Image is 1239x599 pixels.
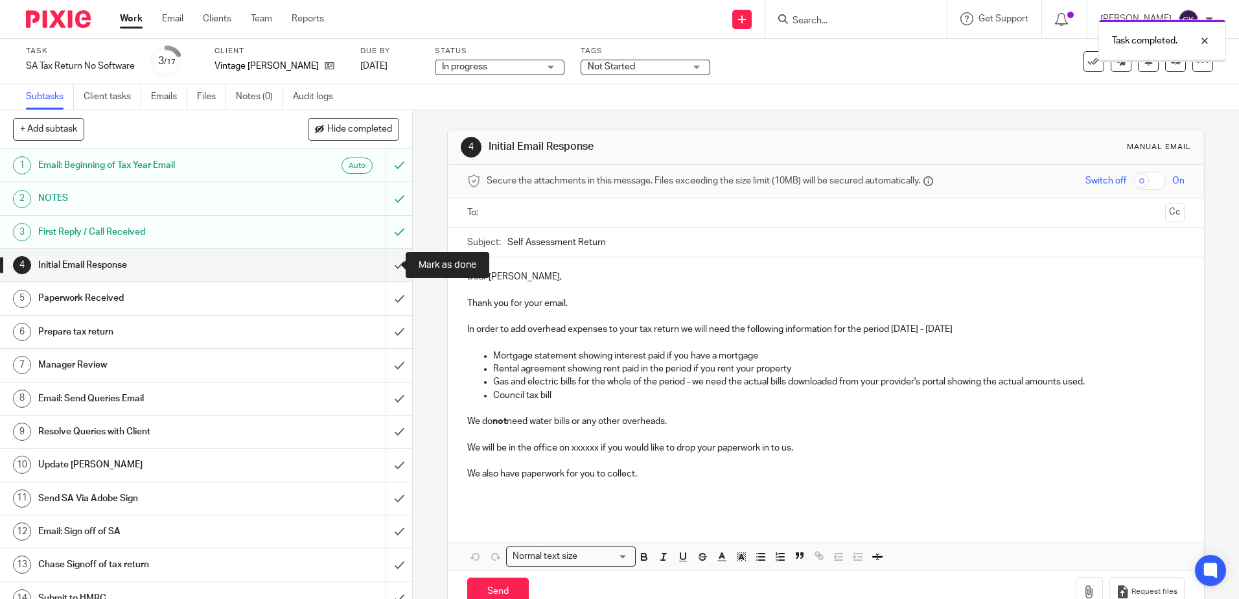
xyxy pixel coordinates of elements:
[26,84,74,110] a: Subtasks
[581,550,628,563] input: Search for option
[38,389,261,408] h1: Email: Send Queries Email
[1085,174,1126,187] span: Switch off
[467,297,1184,310] p: Thank you for your email.
[151,84,187,110] a: Emails
[38,189,261,208] h1: NOTES
[1165,203,1185,222] button: Cc
[13,323,31,341] div: 6
[1178,9,1199,30] img: svg%3E
[120,12,143,25] a: Work
[293,84,343,110] a: Audit logs
[509,550,580,563] span: Normal text size
[492,417,507,426] strong: not
[327,124,392,135] span: Hide completed
[13,456,31,474] div: 10
[493,375,1184,388] p: Gas and electric bills for the whole of the period - we need the actual bills downloaded from you...
[158,54,176,69] div: 3
[13,556,31,574] div: 13
[467,441,1184,454] p: We will be in the office on xxxxxx if you would like to drop your paperwork in to us.
[38,522,261,541] h1: Email: Sign off of SA
[38,555,261,574] h1: Chase Signoff of tax return
[203,12,231,25] a: Clients
[493,389,1184,402] p: Council tax bill
[13,223,31,241] div: 3
[13,190,31,208] div: 2
[487,174,920,187] span: Secure the attachments in this message. Files exceeding the size limit (10MB) will be secured aut...
[13,118,84,140] button: + Add subtask
[162,12,183,25] a: Email
[360,62,388,71] span: [DATE]
[13,390,31,408] div: 8
[435,46,564,56] label: Status
[13,523,31,541] div: 12
[442,62,487,71] span: In progress
[26,10,91,28] img: Pixie
[1131,587,1177,597] span: Request files
[13,156,31,174] div: 1
[493,362,1184,375] p: Rental agreement showing rent paid in the period if you rent your property
[13,356,31,374] div: 7
[38,322,261,342] h1: Prepare tax return
[360,46,419,56] label: Due by
[489,140,853,154] h1: Initial Email Response
[13,256,31,274] div: 4
[493,349,1184,362] p: Mortgage statement showing interest paid if you have a mortgage
[506,546,636,567] div: Search for option
[467,206,481,219] label: To:
[342,158,373,174] div: Auto
[214,46,344,56] label: Client
[467,467,1184,480] p: We also have paperwork for you to collect.
[251,12,272,25] a: Team
[588,62,635,71] span: Not Started
[461,137,481,158] div: 4
[467,323,1184,336] p: In order to add overhead expenses to your tax return we will need the following information for t...
[38,422,261,441] h1: Resolve Queries with Client
[13,423,31,441] div: 9
[214,60,318,73] p: Vintage [PERSON_NAME]
[236,84,283,110] a: Notes (0)
[164,58,176,65] small: /17
[38,255,261,275] h1: Initial Email Response
[1112,34,1177,47] p: Task completed.
[197,84,226,110] a: Files
[26,46,135,56] label: Task
[467,236,501,249] label: Subject:
[581,46,710,56] label: Tags
[84,84,141,110] a: Client tasks
[38,288,261,308] h1: Paperwork Received
[13,290,31,308] div: 5
[1127,142,1191,152] div: Manual email
[38,156,261,175] h1: Email: Beginning of Tax Year Email
[26,60,135,73] div: SA Tax Return No Software
[292,12,324,25] a: Reports
[38,355,261,375] h1: Manager Review
[38,489,261,508] h1: Send SA Via Adobe Sign
[38,222,261,242] h1: First Reply / Call Received
[1172,174,1185,187] span: On
[308,118,399,140] button: Hide completed
[38,455,261,475] h1: Update [PERSON_NAME]
[467,270,1184,283] p: Dear [PERSON_NAME],
[13,489,31,508] div: 11
[467,415,1184,428] p: We do need water bills or any other overheads.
